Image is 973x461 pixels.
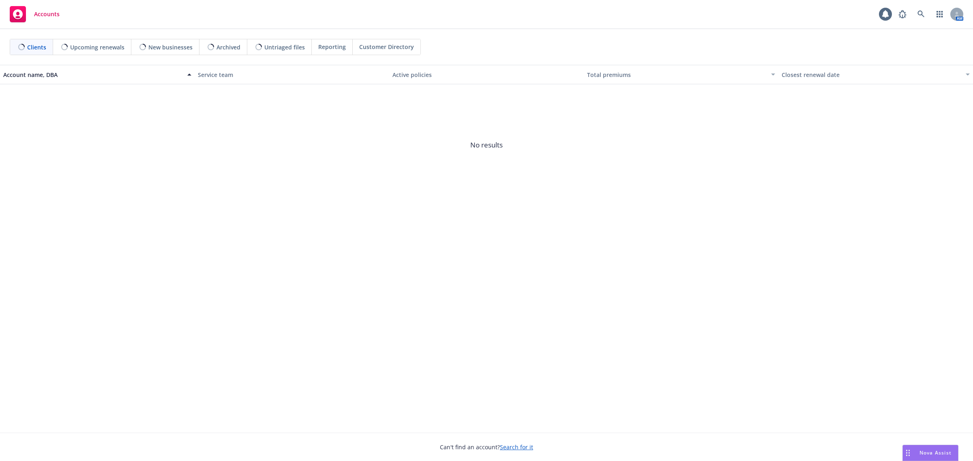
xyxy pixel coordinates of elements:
a: Report a Bug [894,6,911,22]
span: Archived [216,43,240,51]
button: Total premiums [584,65,778,84]
div: Account name, DBA [3,70,182,79]
span: Customer Directory [359,43,414,51]
span: Nova Assist [919,449,952,456]
div: Service team [198,70,386,79]
div: Total premiums [587,70,766,79]
span: Untriaged files [264,43,305,51]
button: Service team [195,65,389,84]
div: Active policies [392,70,581,79]
span: Upcoming renewals [70,43,124,51]
span: Reporting [318,43,346,51]
span: Accounts [34,11,60,17]
button: Active policies [389,65,584,84]
div: Drag to move [903,445,913,461]
span: Can't find an account? [440,443,533,451]
a: Switch app [932,6,948,22]
a: Search for it [500,443,533,451]
a: Search [913,6,929,22]
button: Nova Assist [902,445,958,461]
span: New businesses [148,43,193,51]
div: Closest renewal date [782,70,961,79]
button: Closest renewal date [778,65,973,84]
span: Clients [27,43,46,51]
a: Accounts [6,3,63,26]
